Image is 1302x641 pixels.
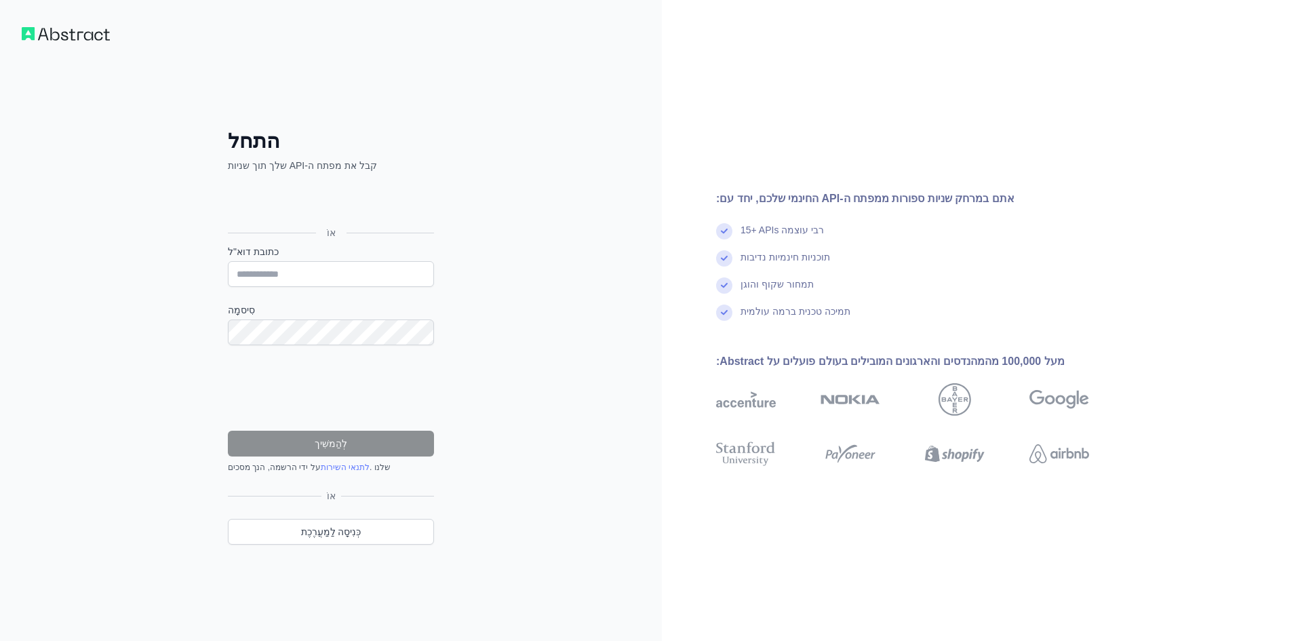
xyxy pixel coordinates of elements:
img: סימן ביקורת [716,305,732,321]
iframe: reCAPTCHA [228,362,434,414]
img: נוקיה [821,383,880,416]
a: כְּנִיסָה לַמַעֲרֶכֶת [228,519,434,545]
font: אוֹ [327,490,336,501]
font: אוֹ [327,227,336,238]
img: Airbnb [1029,439,1089,469]
font: 15+ APIs רבי עוצמה [741,225,824,235]
img: באייר [939,383,971,416]
img: סימן ביקורת [716,223,732,239]
font: כתובת דוא"ל [228,246,279,257]
img: סימן ביקורת [716,250,732,267]
font: סִיסמָה [228,305,255,315]
iframe: כפתור לכניסה באמצעות חשבון Google [221,187,438,217]
font: שלנו . [370,463,391,472]
font: על ידי הרשמה, הנך מסכים [228,463,321,472]
img: אוניברסיטת סטנפורד [716,439,776,469]
img: תשלום [821,439,880,469]
img: שופיפיי [925,439,985,469]
font: תמחור שקוף והוגן [741,279,814,290]
font: מעל 100,000 מהמהנדסים והארגונים המובילים בעולם פועלים על Abstract: [716,355,1065,367]
font: לְהַמשִׁיך [315,438,347,449]
font: תמיכה טכנית ברמה עולמית [741,306,850,317]
font: כְּנִיסָה לַמַעֲרֶכֶת [301,526,361,537]
font: אתם במרחק שניות ספורות ממפתח ה-API החינמי שלכם, יחד עם: [716,193,1014,204]
img: זרימת עבודה [22,27,110,41]
font: תוכניות חינמיות נדיבות [741,252,830,263]
font: התחל [228,130,280,152]
button: לְהַמשִׁיך [228,431,434,457]
img: גוגל [1029,383,1089,416]
a: לתנאי השירות [321,463,370,472]
img: סימן ביקורת [716,277,732,294]
img: אקסצנטרה [716,383,776,416]
font: קבל את מפתח ה-API שלך תוך שניות [228,160,377,171]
